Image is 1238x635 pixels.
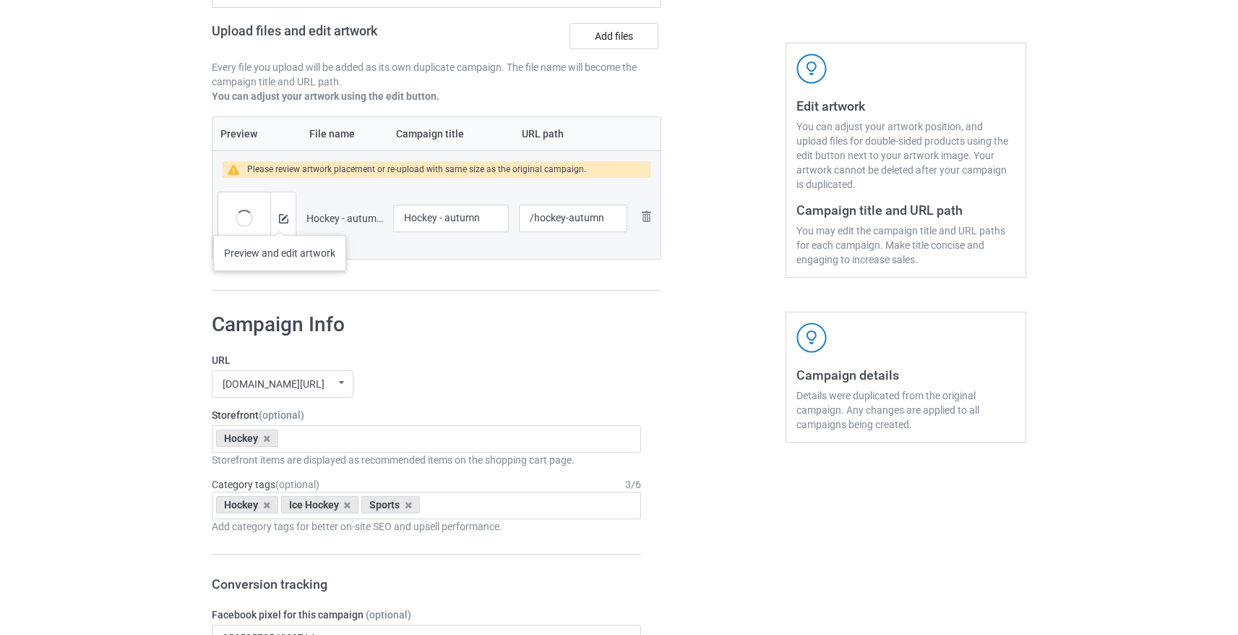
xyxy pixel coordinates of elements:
th: File name [301,117,388,150]
th: Preview [212,117,301,150]
h1: Campaign Info [212,312,641,338]
div: You can adjust your artwork position, and upload files for double-sided products using the edit b... [796,119,1015,192]
span: (optional) [275,479,319,490]
div: Hockey - autumn.png [306,211,383,226]
div: Storefront items are displayed as recommended items on the shopping cart page. [212,453,641,467]
span: (optional) [259,409,304,421]
h3: Conversion tracking [212,576,641,592]
div: 3 / 6 [625,477,641,492]
img: svg+xml;base64,PD94bWwgdmVyc2lvbj0iMS4wIiBlbmNvZGluZz0iVVRGLTgiPz4KPHN2ZyB3aWR0aD0iNDJweCIgaGVpZ2... [796,54,827,84]
div: You may edit the campaign title and URL paths for each campaign. Make title concise and engaging ... [796,223,1015,267]
h3: Edit artwork [796,98,1015,114]
div: Hockey [216,430,278,447]
h3: Campaign details [796,367,1015,383]
div: Add category tags for better on-site SEO and upsell performance. [212,519,641,534]
div: Please review artwork placement or re-upload with same size as the original campaign. [247,161,586,178]
img: svg+xml;base64,PD94bWwgdmVyc2lvbj0iMS4wIiBlbmNvZGluZz0iVVRGLTgiPz4KPHN2ZyB3aWR0aD0iMTRweCIgaGVpZ2... [279,214,288,223]
div: [DOMAIN_NAME][URL] [223,379,324,389]
h3: Campaign title and URL path [796,202,1015,218]
label: Facebook pixel for this campaign [212,608,641,622]
label: Category tags [212,477,319,492]
img: svg+xml;base64,PD94bWwgdmVyc2lvbj0iMS4wIiBlbmNvZGluZz0iVVRGLTgiPz4KPHN2ZyB3aWR0aD0iNDJweCIgaGVpZ2... [796,323,827,353]
b: You can adjust your artwork using the edit button. [212,90,439,102]
label: Add files [569,23,658,49]
div: Preview and edit artwork [213,235,346,271]
h2: Upload files and edit artwork [212,23,481,50]
div: Details were duplicated from the original campaign. Any changes are applied to all campaigns bein... [796,388,1015,432]
label: Storefront [212,408,641,422]
img: svg+xml;base64,PD94bWwgdmVyc2lvbj0iMS4wIiBlbmNvZGluZz0iVVRGLTgiPz4KPHN2ZyB3aWR0aD0iMjhweCIgaGVpZ2... [637,208,655,225]
div: Hockey [216,496,278,513]
span: (optional) [366,609,411,621]
th: Campaign title [388,117,514,150]
div: Sports [361,496,420,513]
p: Every file you upload will be added as its own duplicate campaign. The file name will become the ... [212,60,661,89]
th: URL path [514,117,632,150]
img: warning [228,164,247,175]
label: URL [212,353,641,367]
div: Ice Hockey [281,496,359,513]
